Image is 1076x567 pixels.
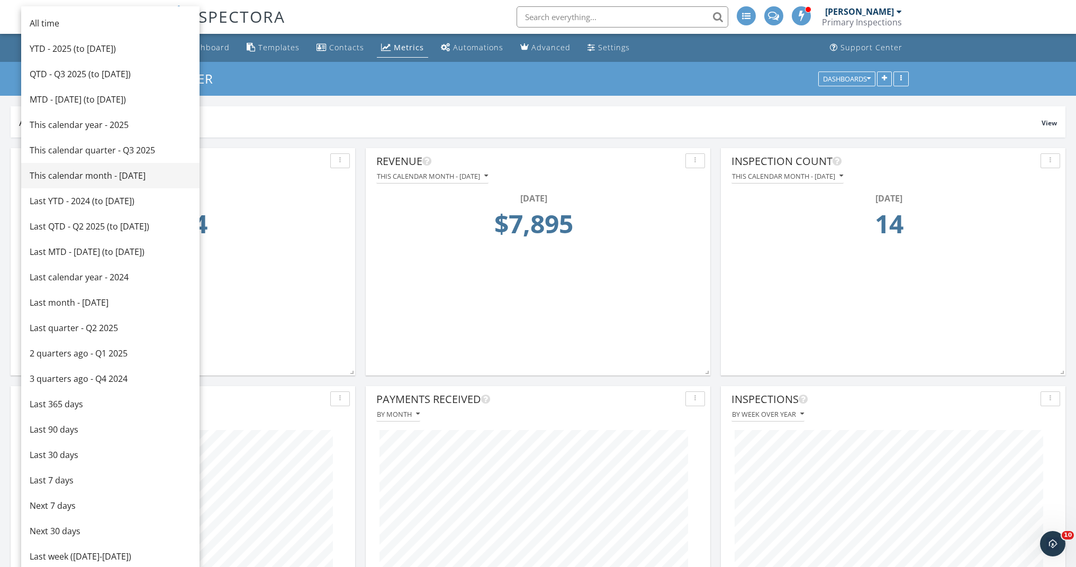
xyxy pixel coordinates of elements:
div: This calendar year - 2025 [30,118,191,131]
div: Primary Inspections [822,17,902,28]
button: By month [376,407,420,422]
div: Automations [453,42,503,52]
img: The Best Home Inspection Software - Spectora [168,5,191,29]
div: This calendar month - [DATE] [732,172,843,180]
div: Last YTD - 2024 (to [DATE]) [30,195,191,207]
div: By week over year [732,410,804,418]
div: Dashboards [823,75,871,83]
div: Payments Received [376,391,681,407]
button: Dashboards [818,71,875,86]
div: [PERSON_NAME] [825,6,894,17]
div: MTD - [DATE] (to [DATE]) [30,93,191,106]
a: SPECTORA [168,14,285,36]
span: SPECTORA [198,5,285,28]
div: Last QTD - Q2 2025 (to [DATE]) [30,220,191,233]
div: Last quarter - Q2 2025 [30,322,191,334]
iframe: Intercom live chat [1040,531,1065,556]
div: 2 quarters ago - Q1 2025 [30,347,191,360]
div: Next 7 days [30,499,191,512]
div: 3 quarters ago - Q4 2024 [30,372,191,385]
div: This calendar quarter - Q3 2025 [30,144,191,157]
a: Advanced [516,38,575,58]
div: Inspections [731,391,1036,407]
a: Support Center [826,38,907,58]
div: YTD - 2025 (to [DATE]) [30,42,191,55]
div: Advanced [531,42,571,52]
div: By month [377,410,420,418]
div: QTD - Q3 2025 (to [DATE]) [30,68,191,80]
div: This calendar month - [DATE] [30,169,191,182]
button: This calendar month - [DATE] [731,169,844,184]
a: Settings [583,38,634,58]
div: Last 365 days [30,398,191,410]
input: Search everything... [517,6,728,28]
td: 7895.0 [379,205,688,249]
span: 10 [1062,531,1074,539]
a: Contacts [312,38,368,58]
a: Templates [242,38,304,58]
div: Dashboard [186,42,230,52]
div: Next 30 days [30,525,191,537]
div: Metrics [394,42,424,52]
a: Dashboard [170,38,234,58]
div: Templates [258,42,300,52]
div: Settings [598,42,630,52]
a: Metrics [377,38,428,58]
div: Last 90 days [30,423,191,436]
button: By week over year [731,407,804,422]
div: Last MTD - [DATE] (to [DATE]) [30,245,191,258]
div: Last 30 days [30,449,191,461]
div: All time [30,17,191,30]
div: Last 7 days [30,474,191,487]
div: Contacts [329,42,364,52]
div: Last month - [DATE] [30,296,191,309]
div: [DATE] [735,192,1043,205]
div: Support Center [840,42,902,52]
a: Automations (Advanced) [437,38,508,58]
div: Alerts [19,115,1042,129]
button: This calendar month - [DATE] [376,169,489,184]
div: Inspection Count [731,153,1036,169]
div: This calendar month - [DATE] [377,172,488,180]
div: Last calendar year - 2024 [30,271,191,283]
div: Last week ([DATE]-[DATE]) [30,550,191,563]
span: View [1042,118,1057,127]
div: Revenue [376,153,681,169]
div: [DATE] [379,192,688,205]
td: 14 [735,205,1043,249]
